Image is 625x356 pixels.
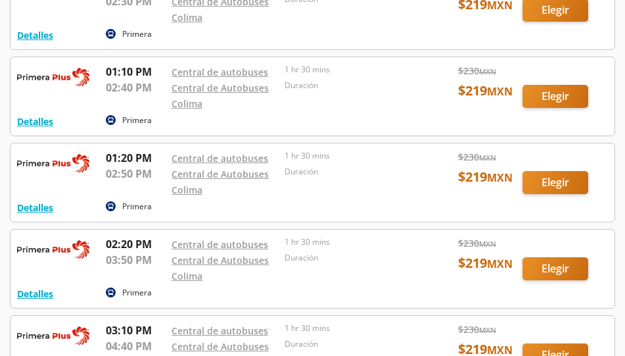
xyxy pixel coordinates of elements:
[122,201,152,213] p: Primera
[172,254,269,282] a: Central de Autobuses Colima
[17,114,53,128] button: Detalles
[172,152,268,165] a: Central de autobuses
[17,28,53,42] button: Detalles
[122,287,152,299] p: Primera
[172,66,268,78] a: Central de autobuses
[172,82,269,110] a: Central de Autobuses Colima
[17,201,53,215] button: Detalles
[172,324,268,337] a: Central de autobuses
[172,238,268,251] a: Central de autobuses
[122,28,152,40] p: Primera
[122,114,152,126] p: Primera
[172,168,269,196] a: Central de Autobuses Colima
[17,287,53,301] button: Detalles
